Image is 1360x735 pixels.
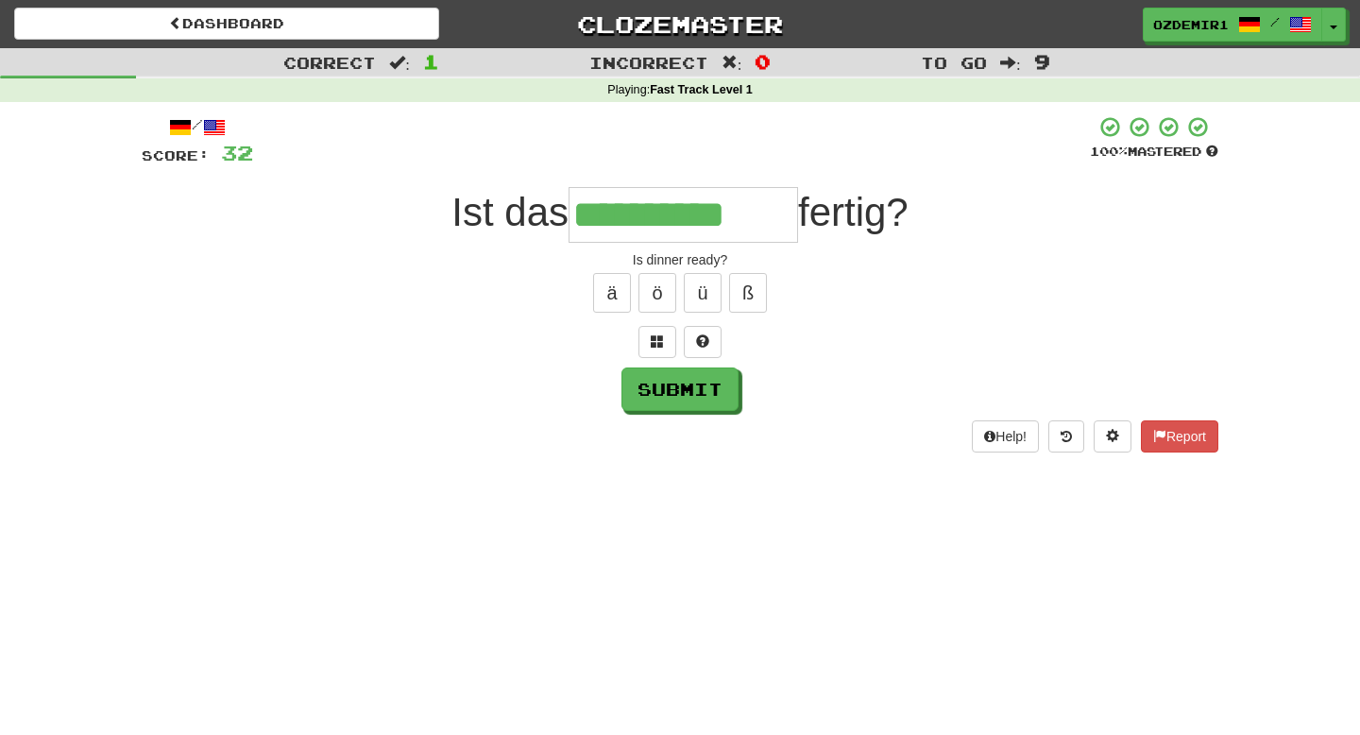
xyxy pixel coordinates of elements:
span: 9 [1034,50,1050,73]
a: ozdemir1 / [1143,8,1322,42]
button: ß [729,273,767,313]
button: Switch sentence to multiple choice alt+p [638,326,676,358]
button: Single letter hint - you only get 1 per sentence and score half the points! alt+h [684,326,722,358]
a: Dashboard [14,8,439,40]
button: Round history (alt+y) [1048,420,1084,453]
span: : [722,55,742,71]
span: Score: [142,147,210,163]
span: 0 [755,50,771,73]
strong: Fast Track Level 1 [650,83,753,96]
button: ü [684,273,722,313]
div: / [142,115,253,139]
span: 100 % [1090,144,1128,159]
button: ä [593,273,631,313]
button: ö [638,273,676,313]
a: Clozemaster [467,8,892,41]
span: Ist das [451,190,569,234]
span: : [1000,55,1021,71]
span: 32 [221,141,253,164]
span: Incorrect [589,53,708,72]
button: Report [1141,420,1218,453]
span: / [1270,15,1280,28]
span: To go [921,53,987,72]
div: Is dinner ready? [142,250,1218,269]
span: 1 [423,50,439,73]
button: Help! [972,420,1039,453]
div: Mastered [1090,144,1218,161]
span: : [389,55,410,71]
button: Submit [621,367,739,411]
span: ozdemir1 [1153,16,1229,33]
span: Correct [283,53,376,72]
span: fertig? [798,190,909,234]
